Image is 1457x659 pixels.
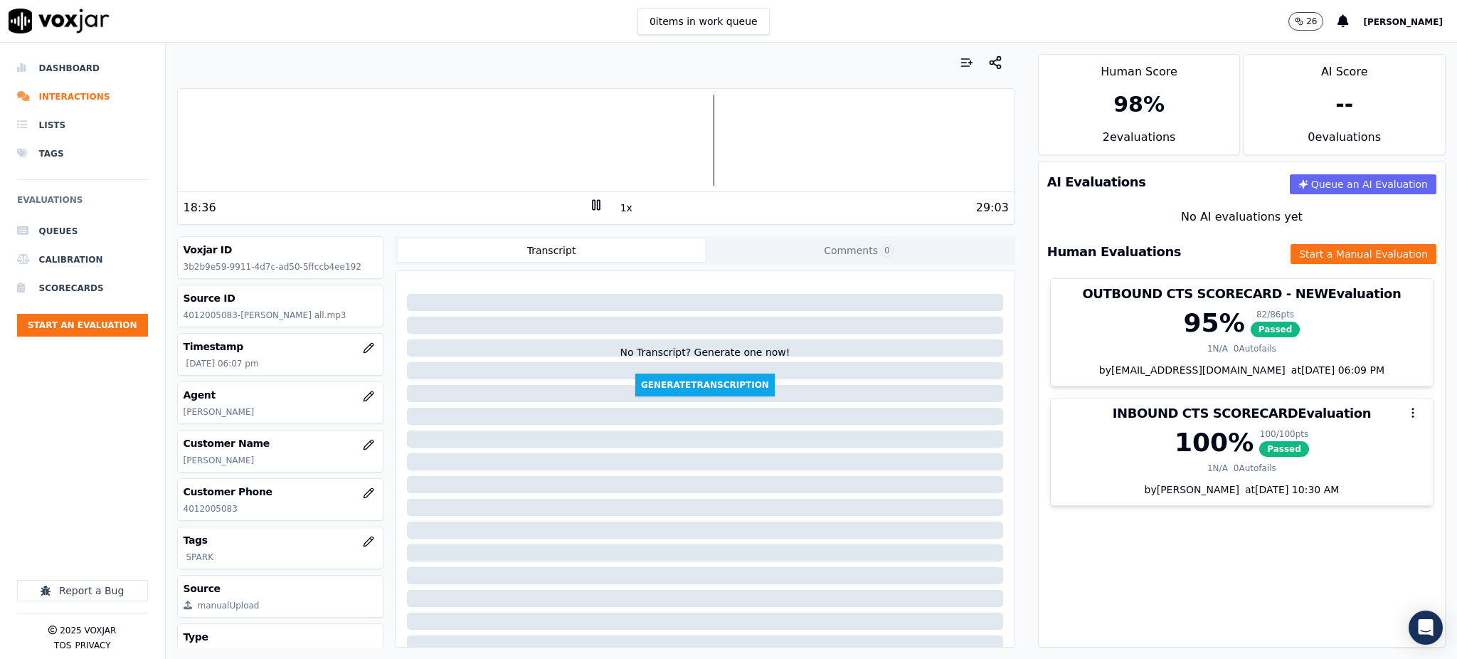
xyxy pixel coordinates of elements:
div: 100 % [1175,428,1254,457]
p: SPARK [186,552,378,563]
div: No Transcript? Generate one now! [620,345,790,374]
div: by [EMAIL_ADDRESS][DOMAIN_NAME] [1051,363,1433,386]
div: AI Score [1244,55,1445,80]
h6: Evaluations [17,191,148,217]
div: 0 Autofails [1234,343,1276,354]
div: 1 N/A [1207,463,1228,474]
h3: Source ID [184,291,378,305]
div: at [DATE] 10:30 AM [1239,483,1339,497]
h3: OUTBOUND CTS SCORECARD - NEW Evaluation [1059,288,1424,300]
button: Transcript [398,239,705,262]
h3: AI Evaluations [1047,176,1146,189]
p: [PERSON_NAME] [184,455,378,466]
button: [PERSON_NAME] [1363,13,1457,30]
h3: Source [184,581,378,596]
img: voxjar logo [9,9,110,33]
button: 0items in work queue [637,8,770,35]
div: 1 N/A [1207,343,1228,354]
div: Human Score [1039,55,1240,80]
p: 2025 Voxjar [60,625,116,636]
button: Queue an AI Evaluation [1290,174,1436,194]
div: 2 evaluation s [1039,129,1240,154]
div: 82 / 86 pts [1251,309,1300,320]
div: Open Intercom Messenger [1409,611,1443,645]
button: 26 [1288,12,1323,31]
button: 26 [1288,12,1337,31]
div: No AI evaluations yet [1050,209,1434,226]
div: 18:36 [184,199,216,216]
button: Start an Evaluation [17,314,148,337]
span: [PERSON_NAME] [1363,17,1443,27]
div: 98 % [1113,92,1165,117]
p: 4012005083 [184,503,378,515]
h3: Voxjar ID [184,243,378,257]
div: manualUpload [198,600,260,611]
a: Scorecards [17,274,148,302]
p: 3b2b9e59-9911-4d7c-ad50-5ffccb4ee192 [184,261,378,273]
div: 29:03 [976,199,1009,216]
h3: Type [184,630,378,644]
button: Report a Bug [17,580,148,601]
h3: Human Evaluations [1047,246,1181,258]
p: [DATE] 06:07 pm [186,358,378,369]
h3: Customer Phone [184,485,378,499]
h3: Agent [184,388,378,402]
h3: Timestamp [184,339,378,354]
a: Interactions [17,83,148,111]
span: Passed [1251,322,1300,337]
button: Start a Manual Evaluation [1291,244,1436,264]
span: 0 [881,244,894,257]
h3: Customer Name [184,436,378,450]
h3: Tags [184,533,378,547]
button: Comments [705,239,1012,262]
button: 1x [618,198,635,218]
a: Queues [17,217,148,246]
div: 0 Autofails [1234,463,1276,474]
div: 95 % [1184,309,1245,337]
a: Lists [17,111,148,139]
p: 4012005083-[PERSON_NAME] all.mp3 [184,310,378,321]
a: Calibration [17,246,148,274]
p: 26 [1306,16,1317,27]
div: -- [1335,92,1353,117]
div: by [PERSON_NAME] [1051,483,1433,505]
div: at [DATE] 06:09 PM [1286,363,1384,377]
button: GenerateTranscription [635,374,775,396]
a: Tags [17,139,148,168]
span: Passed [1259,441,1309,457]
div: 100 / 100 pts [1259,428,1309,440]
p: [PERSON_NAME] [184,406,378,418]
a: Dashboard [17,54,148,83]
div: 0 evaluation s [1244,129,1445,154]
button: Privacy [75,640,110,651]
button: TOS [54,640,71,651]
